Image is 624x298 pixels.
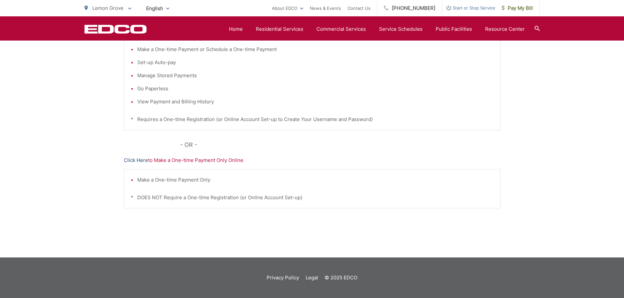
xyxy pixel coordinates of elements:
li: Make a One-time Payment Only [137,176,494,184]
span: English [141,3,174,14]
li: View Payment and Billing History [137,98,494,106]
a: About EDCO [272,4,303,12]
a: Public Facilities [436,25,472,33]
p: to Make a One-time Payment Only Online [124,156,501,164]
a: News & Events [310,4,341,12]
span: Lemon Grove [92,5,123,11]
a: Legal [306,274,318,282]
a: Service Schedules [379,25,423,33]
a: Commercial Services [316,25,366,33]
li: Make a One-time Payment or Schedule a One-time Payment [137,45,494,53]
li: Set-up Auto-pay [137,59,494,66]
a: Click Here [124,156,148,164]
p: - OR - [180,140,501,150]
p: © 2025 EDCO [325,274,357,282]
li: Manage Stored Payments [137,72,494,79]
a: Residential Services [256,25,303,33]
a: Resource Center [485,25,525,33]
li: Go Paperless [137,85,494,93]
a: Privacy Policy [267,274,299,282]
a: EDCD logo. Return to the homepage. [85,25,147,34]
p: * DOES NOT Require a One-time Registration (or Online Account Set-up) [131,194,494,202]
span: Pay My Bill [502,4,533,12]
a: Contact Us [348,4,370,12]
a: Home [229,25,243,33]
p: * Requires a One-time Registration (or Online Account Set-up to Create Your Username and Password) [131,115,494,123]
